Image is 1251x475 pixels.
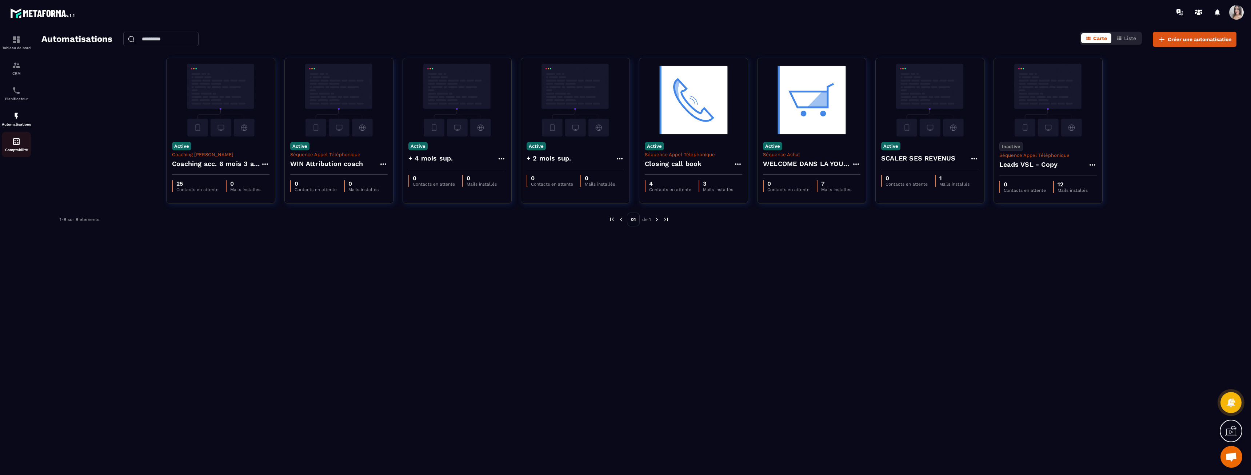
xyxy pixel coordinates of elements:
[408,64,506,136] img: automation-background
[999,64,1097,136] img: automation-background
[230,187,260,192] p: Mails installés
[1004,181,1046,188] p: 0
[172,64,269,136] img: automation-background
[1058,181,1088,188] p: 12
[290,159,363,169] h4: WIN Attribution coach
[1153,32,1236,47] button: Créer une automatisation
[176,180,219,187] p: 25
[939,182,970,187] p: Mails installés
[348,187,379,192] p: Mails installés
[2,97,31,101] p: Planificateur
[408,142,428,150] p: Active
[1112,33,1140,43] button: Liste
[999,142,1023,151] p: Inactive
[2,132,31,157] a: accountantaccountantComptabilité
[886,182,928,187] p: Contacts en attente
[645,159,702,169] h4: Closing call book
[763,152,860,157] p: Séquence Achat
[527,142,546,150] p: Active
[645,142,664,150] p: Active
[881,153,956,163] h4: SCALER SES REVENUS
[2,106,31,132] a: automationsautomationsAutomatisations
[290,64,388,136] img: automation-background
[290,142,309,150] p: Active
[703,180,733,187] p: 3
[295,180,337,187] p: 0
[763,64,860,136] img: automation-background
[527,153,571,163] h4: + 2 mois sup.
[654,216,660,223] img: next
[763,142,782,150] p: Active
[585,175,615,182] p: 0
[999,153,1097,158] p: Séquence Appel Téléphonique
[290,152,388,157] p: Séquence Appel Téléphonique
[1058,188,1088,193] p: Mails installés
[585,182,615,187] p: Mails installés
[12,112,21,120] img: automations
[821,187,851,192] p: Mails installés
[531,182,573,187] p: Contacts en attente
[763,159,852,169] h4: WELCOME DANS LA YOUGC ACADEMY
[821,180,851,187] p: 7
[1004,188,1046,193] p: Contacts en attente
[295,187,337,192] p: Contacts en attente
[1168,36,1232,43] span: Créer une automatisation
[531,175,573,182] p: 0
[2,122,31,126] p: Automatisations
[41,32,112,47] h2: Automatisations
[230,180,260,187] p: 0
[1081,33,1111,43] button: Carte
[881,142,900,150] p: Active
[408,153,453,163] h4: + 4 mois sup.
[2,46,31,50] p: Tableau de bord
[413,182,455,187] p: Contacts en attente
[767,187,810,192] p: Contacts en attente
[176,187,219,192] p: Contacts en attente
[999,159,1058,170] h4: Leads VSL - Copy
[2,81,31,106] a: schedulerschedulerPlanificateur
[645,64,742,136] img: automation-background
[642,217,651,222] p: de 1
[627,213,640,226] p: 01
[12,86,21,95] img: scheduler
[12,35,21,44] img: formation
[12,61,21,70] img: formation
[2,148,31,152] p: Comptabilité
[645,152,742,157] p: Séquence Appel Téléphonique
[609,216,615,223] img: prev
[60,217,99,222] p: 1-8 sur 8 éléments
[2,30,31,55] a: formationformationTableau de bord
[663,216,669,223] img: next
[767,180,810,187] p: 0
[1124,35,1136,41] span: Liste
[649,187,691,192] p: Contacts en attente
[467,175,497,182] p: 0
[172,142,191,150] p: Active
[2,71,31,75] p: CRM
[172,152,269,157] p: Coaching [PERSON_NAME]
[10,7,76,20] img: logo
[413,175,455,182] p: 0
[649,180,691,187] p: 4
[939,175,970,182] p: 1
[1093,35,1107,41] span: Carte
[527,64,624,136] img: automation-background
[618,216,624,223] img: prev
[703,187,733,192] p: Mails installés
[467,182,497,187] p: Mails installés
[1220,446,1242,468] a: Ouvrir le chat
[2,55,31,81] a: formationformationCRM
[12,137,21,146] img: accountant
[881,64,979,136] img: automation-background
[172,159,261,169] h4: Coaching acc. 6 mois 3 appels
[348,180,379,187] p: 0
[886,175,928,182] p: 0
